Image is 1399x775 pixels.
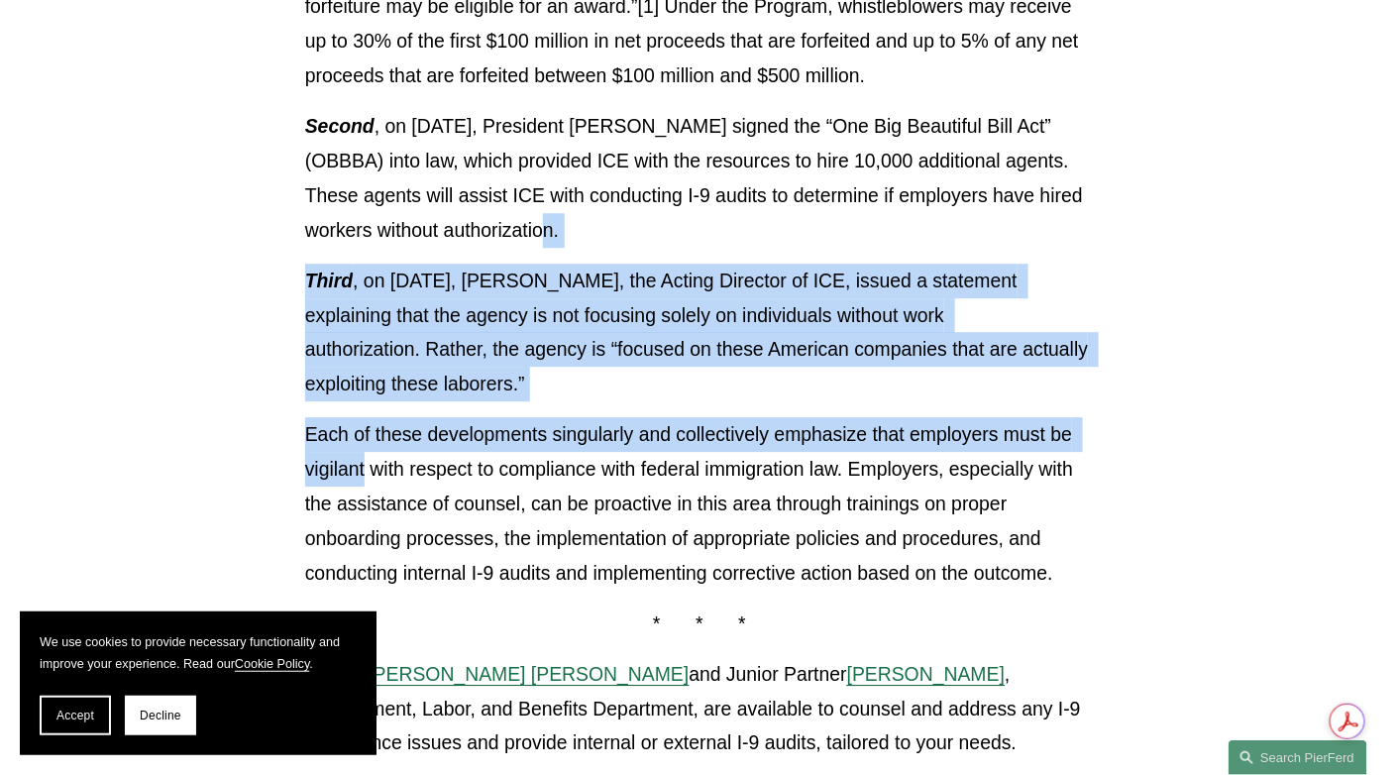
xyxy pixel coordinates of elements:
[305,270,353,291] em: Third
[235,657,309,671] a: Cookie Policy
[305,264,1094,402] p: , on [DATE], [PERSON_NAME], the Acting Director of ICE, issued a statement explaining that the ag...
[305,417,1094,591] p: Each of these developments singularly and collectively emphasize that employers must be vigilant ...
[20,611,377,755] section: Cookie banner
[305,115,375,137] em: Second
[1229,740,1367,775] a: Search this site
[40,631,357,676] p: We use cookies to provide necessary functionality and improve your experience. Read our .
[305,109,1094,248] p: , on [DATE], President [PERSON_NAME] signed the “One Big Beautiful Bill Act” (OBBBA) into law, wh...
[305,657,1094,761] p: Partner and Junior Partner , Employment, Labor, and Benefits Department, are available to counsel...
[40,696,111,735] button: Accept
[125,696,196,735] button: Decline
[56,709,94,722] span: Accept
[140,709,181,722] span: Decline
[847,663,1005,685] a: [PERSON_NAME]
[368,663,689,685] a: [PERSON_NAME] [PERSON_NAME]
